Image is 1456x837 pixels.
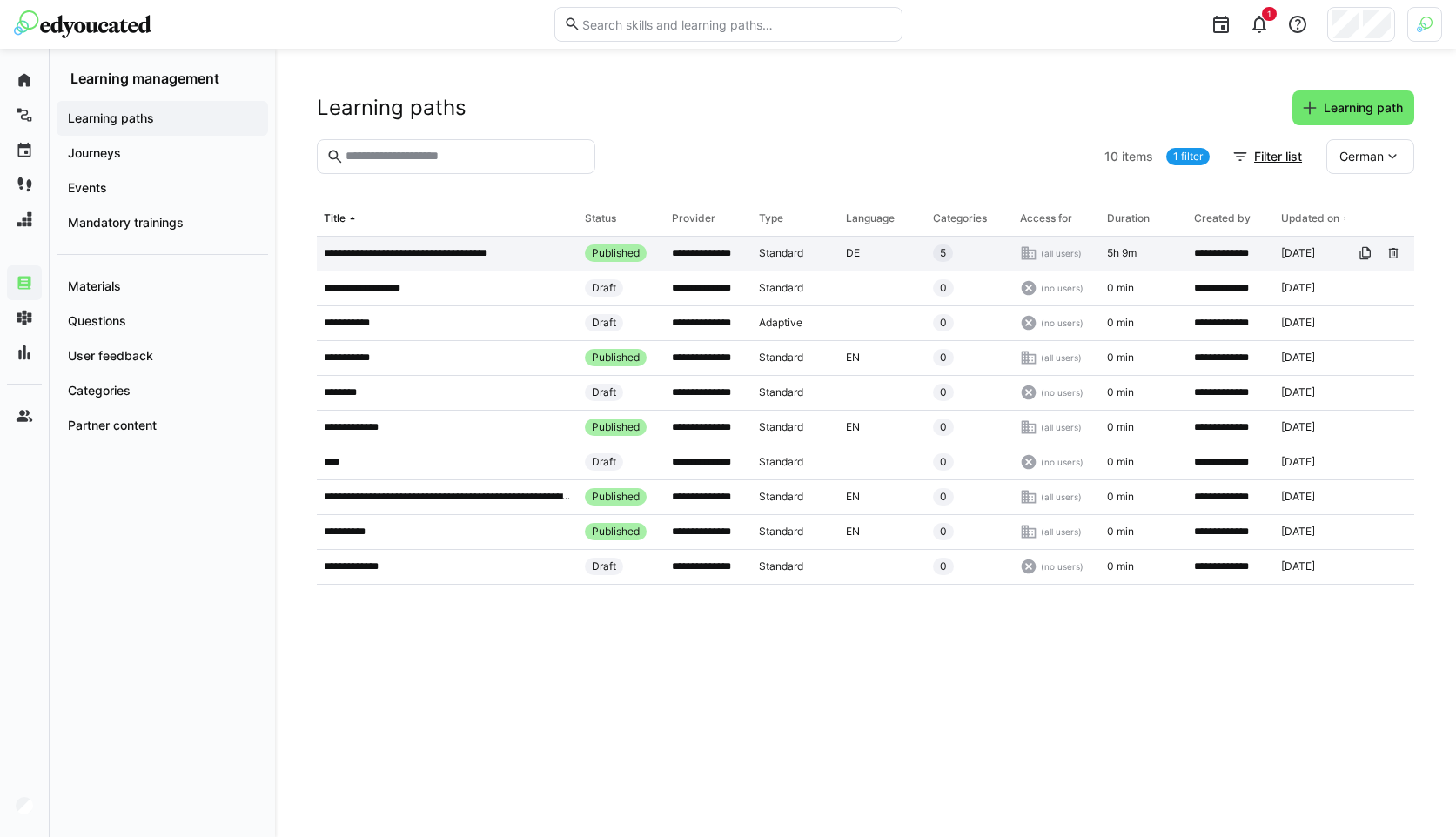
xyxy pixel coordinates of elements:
div: Provider [672,211,715,225]
span: [DATE] [1281,246,1315,260]
span: (no users) [1041,560,1084,573]
span: (all users) [1041,352,1082,364]
div: Status [585,211,616,225]
span: Draft [592,281,616,295]
span: 0 min [1107,420,1134,434]
span: Standard [759,246,803,260]
div: Categories [933,211,987,225]
span: EN [846,420,860,434]
span: Draft [592,559,616,573]
span: Published [592,246,640,260]
span: [DATE] [1281,559,1315,573]
span: Standard [759,351,803,365]
span: [DATE] [1281,281,1315,295]
span: [DATE] [1281,316,1315,330]
span: 0 min [1107,281,1134,295]
span: Published [592,525,640,539]
span: 0 min [1107,559,1134,573]
span: 0 [940,490,947,504]
span: Filter list [1251,148,1305,165]
div: Type [759,211,783,225]
div: Duration [1107,211,1150,225]
span: 0 min [1107,351,1134,365]
span: Standard [759,420,803,434]
span: Published [592,420,640,434]
span: items [1122,148,1153,165]
button: Filter list [1223,139,1313,174]
span: Standard [759,525,803,539]
span: 5h 9m [1107,246,1137,260]
span: Standard [759,281,803,295]
h2: Learning paths [317,95,466,121]
span: (no users) [1041,456,1084,468]
div: Created by [1194,211,1251,225]
span: Standard [759,385,803,399]
span: 0 [940,316,947,330]
span: EN [846,351,860,365]
div: Title [324,211,346,225]
span: German [1339,148,1384,165]
span: 0 min [1107,385,1134,399]
span: 0 min [1107,316,1134,330]
span: [DATE] [1281,385,1315,399]
span: DE [846,246,860,260]
span: (all users) [1041,421,1082,433]
span: Published [592,351,640,365]
span: 0 min [1107,525,1134,539]
span: 0 [940,525,947,539]
span: [DATE] [1281,351,1315,365]
span: (all users) [1041,526,1082,538]
span: [DATE] [1281,455,1315,469]
a: 1 filter [1166,148,1210,165]
div: Updated on [1281,211,1339,225]
div: Language [846,211,895,225]
span: 10 [1104,148,1118,165]
span: [DATE] [1281,490,1315,504]
span: Learning path [1321,99,1406,117]
span: Adaptive [759,316,802,330]
span: Draft [592,385,616,399]
span: 0 [940,455,947,469]
span: 0 min [1107,455,1134,469]
span: (all users) [1041,247,1082,259]
span: 0 [940,420,947,434]
span: 0 [940,351,947,365]
span: 0 [940,281,947,295]
button: Learning path [1292,90,1414,125]
span: Standard [759,559,803,573]
span: (no users) [1041,386,1084,398]
span: 1 [1267,9,1271,19]
span: 0 [940,385,947,399]
span: Standard [759,455,803,469]
span: Draft [592,455,616,469]
span: [DATE] [1281,525,1315,539]
span: EN [846,490,860,504]
div: Access for [1020,211,1072,225]
span: (no users) [1041,282,1084,294]
span: (no users) [1041,317,1084,329]
input: Search skills and learning paths… [580,17,892,32]
span: Published [592,490,640,504]
span: 0 min [1107,490,1134,504]
span: EN [846,525,860,539]
span: 0 [940,559,947,573]
span: Draft [592,316,616,330]
span: Standard [759,490,803,504]
span: [DATE] [1281,420,1315,434]
span: 5 [940,246,946,260]
span: (all users) [1041,491,1082,503]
